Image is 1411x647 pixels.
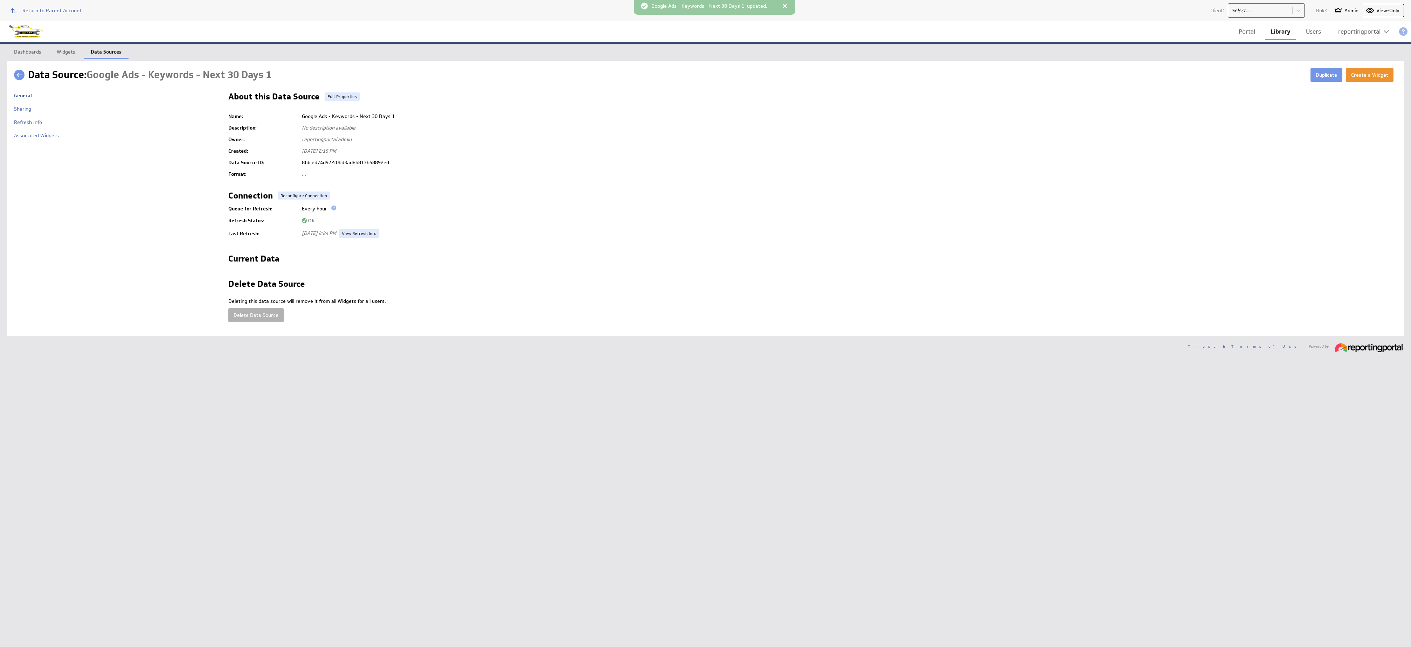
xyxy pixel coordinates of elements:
span: No description available [302,125,355,131]
a: Widgets [50,44,82,58]
button: Create a Widget [1346,68,1393,82]
h1: Data Source: [28,68,271,82]
td: Owner: [228,134,298,145]
span: Every hour [302,206,327,212]
span: View-Only [1376,7,1399,14]
td: Created: [228,145,298,157]
td: Description: [228,122,298,134]
button: View as View-Only [1363,4,1404,17]
span: reportingportal admin [302,136,352,142]
span: Powered by [1309,345,1329,348]
a: Dashboards [7,44,48,58]
span: Client: [1210,8,1224,13]
span: Ok [302,217,314,224]
span: Google Ads - Keywords - Next 30 Days 1 updated. [651,4,767,9]
td: Data Source ID: [228,157,298,168]
a: Data Sources [84,44,129,58]
div: Go to my dashboards [7,22,46,42]
a: View Refresh Info [339,229,379,238]
a: Portal [1233,25,1260,39]
a: Library [1265,25,1296,39]
button: Duplicate [1310,68,1342,82]
a: Associated Widgets [14,132,59,139]
span: Admin [1344,7,1358,14]
button: Reconfigure Connection [278,192,330,200]
button: View as Admin [1331,4,1363,17]
p: Deleting this data source will remove it from all Widgets for all users. [228,298,1397,305]
a: Edit Properties [325,92,360,101]
span: ... [302,171,306,177]
td: Format: [228,168,298,180]
td: Name: [228,111,298,122]
span: [DATE] 2:24 PM [302,230,336,236]
div: Select... [1232,8,1289,13]
h2: About this Data Source [228,92,320,104]
div: reportingportal [1338,29,1381,35]
a: Trust & Terms of Use [1188,344,1301,349]
a: Return to Parent Account [6,3,82,18]
td: Queue for Refresh: [228,202,298,215]
h2: Connection [228,192,273,203]
span: [DATE] 2:15 PM [302,148,336,154]
a: Refresh Info [14,119,42,125]
td: 8fdced74d972f0bd3ad8b813b58892ed [298,157,1397,168]
button: Delete Data Source [228,308,284,322]
td: Google Ads - Keywords - Next 30 Days 1 [298,111,1397,122]
img: reportingportal_233x30.png [1334,343,1404,352]
h2: Delete Data Source [228,280,305,291]
span: Return to Parent Account [22,8,82,13]
a: Users [1301,25,1326,39]
a: General [14,92,32,99]
h2: Current Data [228,255,279,266]
a: Sharing [14,106,31,112]
span: Role: [1316,8,1327,13]
img: Reporting Portal logo [7,24,46,40]
span: Google Ads - Keywords - Next 30 Days 1 [87,68,271,81]
td: Refresh Status: [228,215,298,227]
td: Last Refresh: [228,227,298,241]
